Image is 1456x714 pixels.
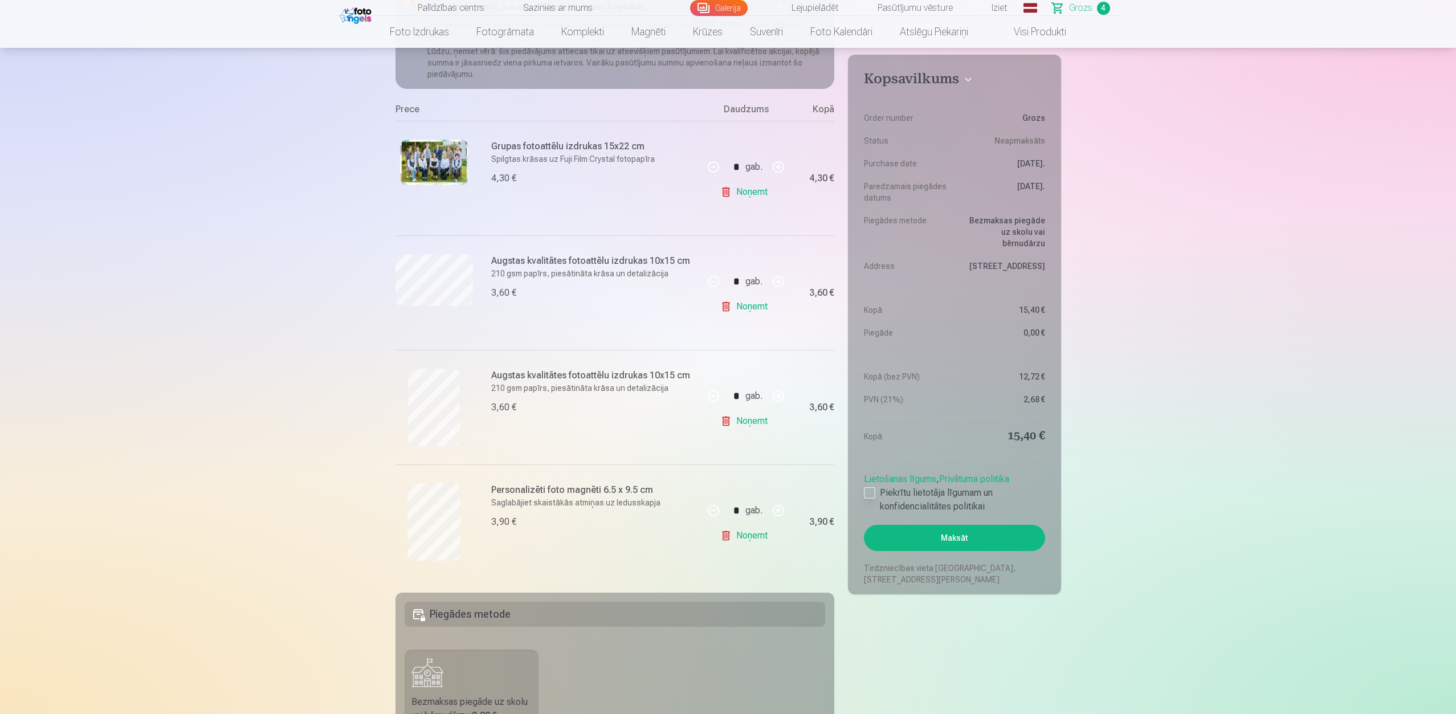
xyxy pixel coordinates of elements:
a: Privātuma politika [939,474,1009,484]
h6: Augstas kvalitātes fotoattēlu izdrukas 10x15 cm [491,254,697,268]
a: Krūzes [679,16,736,48]
img: /fa1 [340,5,374,24]
dt: Address [864,260,949,272]
div: Prece [395,103,704,121]
div: gab. [745,153,762,181]
div: 4,30 € [491,172,516,185]
div: 3,60 € [809,289,834,296]
dt: Status [864,135,949,146]
div: 3,90 € [491,515,516,529]
a: Lietošanas līgums [864,474,936,484]
dt: Order number [864,112,949,124]
span: 4 [1097,2,1110,15]
a: Suvenīri [736,16,797,48]
p: Spilgtas krāsas uz Fuji Film Crystal fotopapīra [491,153,697,165]
dd: [DATE]. [960,181,1045,203]
a: Noņemt [720,410,772,433]
div: , [864,468,1045,513]
div: Daudzums [703,103,789,121]
dt: Kopā [864,304,949,316]
p: 210 gsm papīrs, piesātināta krāsa un detalizācija [491,382,697,394]
dt: Piegāde [864,327,949,338]
div: gab. [745,268,762,295]
dt: PVN (21%) [864,394,949,405]
h6: Grupas fotoattēlu izdrukas 15x22 cm [491,140,697,153]
a: Noņemt [720,295,772,318]
dd: 2,68 € [960,394,1045,405]
label: Piekrītu lietotāja līgumam un konfidencialitātes politikai [864,486,1045,513]
dt: Paredzamais piegādes datums [864,181,949,203]
a: Fotogrāmata [463,16,548,48]
dd: 12,72 € [960,371,1045,382]
div: gab. [745,382,762,410]
dd: [STREET_ADDRESS] [960,260,1045,272]
dd: 15,40 € [960,304,1045,316]
dd: 0,00 € [960,327,1045,338]
h5: Piegādes metode [405,602,826,627]
div: 3,60 € [491,401,516,414]
a: Atslēgu piekariņi [886,16,982,48]
p: Saglabājiet skaistākās atmiņas uz ledusskapja [491,497,697,508]
dd: [DATE]. [960,158,1045,169]
a: Magnēti [618,16,679,48]
p: 210 gsm papīrs, piesātināta krāsa un detalizācija [491,268,697,279]
dt: Piegādes metode [864,215,949,249]
dt: Kopā [864,429,949,444]
div: 3,90 € [809,519,834,525]
a: Noņemt [720,524,772,547]
a: Noņemt [720,181,772,203]
a: Foto izdrukas [376,16,463,48]
p: Tirdzniecības vieta [GEOGRAPHIC_DATA], [STREET_ADDRESS][PERSON_NAME] [864,562,1045,585]
a: Komplekti [548,16,618,48]
p: Lūdzu, ņemiet vērā: šis piedāvājums attiecas tikai uz atsevišķiem pasūtījumiem. Lai kvalificētos ... [427,46,826,80]
h6: Personalizēti foto magnēti 6.5 x 9.5 cm [491,483,697,497]
dt: Kopā (bez PVN) [864,371,949,382]
h6: Augstas kvalitātes fotoattēlu izdrukas 10x15 cm [491,369,697,382]
dd: 15,40 € [960,429,1045,444]
span: Grozs [1069,1,1092,15]
dd: Bezmaksas piegāde uz skolu vai bērnudārzu [960,215,1045,249]
a: Visi produkti [982,16,1080,48]
dt: Purchase date [864,158,949,169]
button: Maksāt [864,525,1045,551]
a: Foto kalendāri [797,16,886,48]
div: 3,60 € [491,286,516,300]
div: Kopā [789,103,834,121]
div: 3,60 € [809,404,834,411]
dd: Grozs [960,112,1045,124]
div: gab. [745,497,762,524]
button: Kopsavilkums [864,71,1045,91]
span: Neapmaksāts [994,135,1045,146]
div: 4,30 € [809,175,834,182]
